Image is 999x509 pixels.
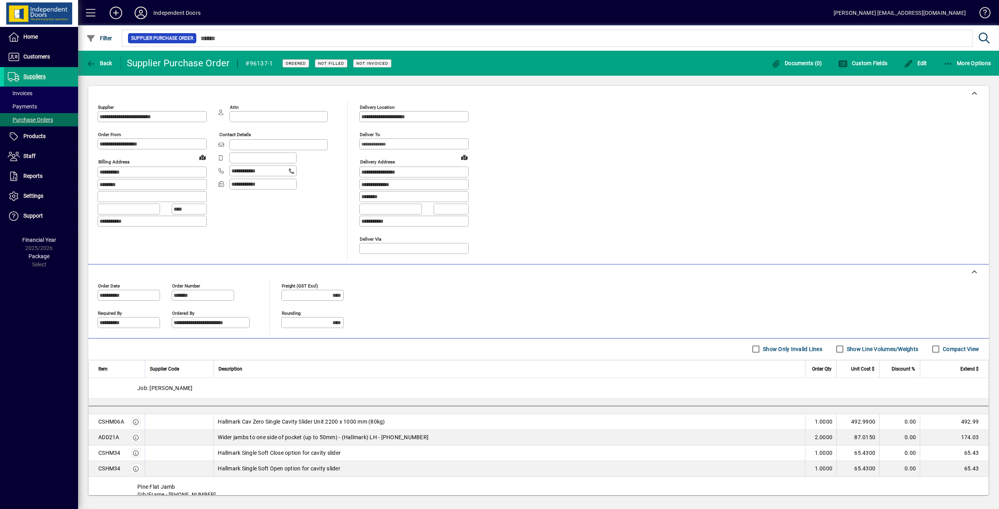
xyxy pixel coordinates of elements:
[805,430,836,445] td: 2.0000
[98,283,120,288] mat-label: Order date
[4,147,78,166] a: Staff
[920,430,988,445] td: 174.03
[458,151,471,163] a: View on map
[23,193,43,199] span: Settings
[230,105,238,110] mat-label: Attn
[23,53,50,60] span: Customers
[941,345,979,353] label: Compact View
[218,418,385,426] span: Hallmark Cav Zero Single Cavity Slider Unit 2200 x 1000 mm (80kg)
[920,461,988,477] td: 65.43
[4,186,78,206] a: Settings
[771,60,822,66] span: Documents (0)
[879,414,920,430] td: 0.00
[845,345,918,353] label: Show Line Volumes/Weights
[98,465,121,472] div: CSHM34
[805,414,836,430] td: 1.0000
[23,133,46,139] span: Products
[8,103,37,110] span: Payments
[84,56,114,70] button: Back
[22,237,56,243] span: Financial Year
[360,105,395,110] mat-label: Delivery Location
[4,206,78,226] a: Support
[318,61,344,66] span: Not Filled
[4,47,78,67] a: Customers
[879,445,920,461] td: 0.00
[98,105,114,110] mat-label: Supplier
[150,365,179,373] span: Supplier Code
[879,461,920,477] td: 0.00
[360,132,380,137] mat-label: Deliver To
[103,6,128,20] button: Add
[78,56,121,70] app-page-header-button: Back
[23,34,38,40] span: Home
[98,418,124,426] div: CSHM06A
[86,60,112,66] span: Back
[98,310,122,316] mat-label: Required by
[836,430,879,445] td: 87.0150
[834,7,966,19] div: [PERSON_NAME] [EMAIL_ADDRESS][DOMAIN_NAME]
[8,117,53,123] span: Purchase Orders
[98,132,121,137] mat-label: Order from
[879,430,920,445] td: 0.00
[761,345,822,353] label: Show Only Invalid Lines
[960,365,979,373] span: Extend $
[805,461,836,477] td: 1.0000
[23,173,43,179] span: Reports
[98,449,121,457] div: CSHM34
[812,365,832,373] span: Order Qty
[128,6,153,20] button: Profile
[196,151,209,163] a: View on map
[8,90,32,96] span: Invoices
[836,445,879,461] td: 65.4300
[4,100,78,113] a: Payments
[84,31,114,45] button: Filter
[836,461,879,477] td: 65.4300
[282,283,318,288] mat-label: Freight (GST excl)
[4,27,78,47] a: Home
[23,73,46,80] span: Suppliers
[89,378,988,398] div: Job: [PERSON_NAME]
[172,283,200,288] mat-label: Order number
[851,365,875,373] span: Unit Cost $
[218,449,341,457] span: Hallmark Single Soft Close option for cavity slider
[131,34,193,42] span: Supplier Purchase Order
[4,167,78,186] a: Reports
[836,56,889,70] button: Custom Fields
[4,113,78,126] a: Purchase Orders
[218,433,428,441] span: Wider jambs to one side of pocket (up to 50mm) - (Hallmark) LH - [PHONE_NUMBER]
[23,213,43,219] span: Support
[127,57,230,69] div: Supplier Purchase Order
[920,414,988,430] td: 492.99
[4,87,78,100] a: Invoices
[920,445,988,461] td: 65.43
[28,253,50,259] span: Package
[4,127,78,146] a: Products
[172,310,194,316] mat-label: Ordered by
[98,365,108,373] span: Item
[892,365,915,373] span: Discount %
[944,60,991,66] span: More Options
[360,236,381,241] mat-label: Deliver via
[902,56,929,70] button: Edit
[286,61,306,66] span: Ordered
[245,57,273,70] div: #96137-1
[356,61,388,66] span: Not Invoiced
[942,56,993,70] button: More Options
[770,56,824,70] button: Documents (0)
[836,414,879,430] td: 492.9900
[98,433,119,441] div: ADD21A
[218,465,340,472] span: Hallmark Single Soft Open option for cavity slider
[838,60,887,66] span: Custom Fields
[904,60,927,66] span: Edit
[282,310,300,316] mat-label: Rounding
[86,35,112,41] span: Filter
[974,2,989,27] a: Knowledge Base
[153,7,201,19] div: Independent Doors
[219,365,242,373] span: Description
[23,153,36,159] span: Staff
[805,445,836,461] td: 1.0000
